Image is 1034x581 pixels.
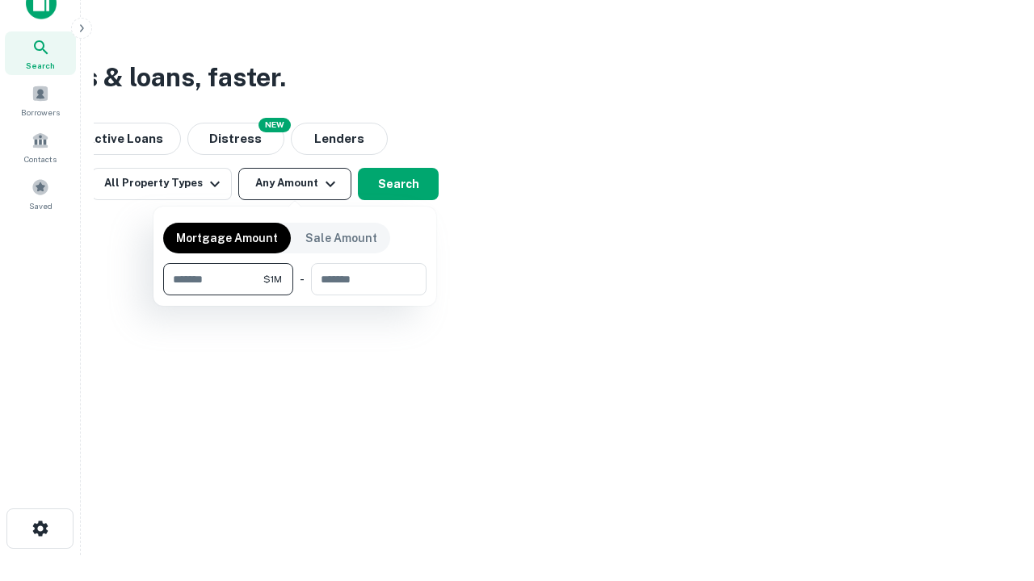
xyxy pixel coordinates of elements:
[300,263,305,295] div: -
[176,229,278,247] p: Mortgage Amount
[305,229,377,247] p: Sale Amount
[953,452,1034,529] iframe: Chat Widget
[263,272,282,286] span: $1M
